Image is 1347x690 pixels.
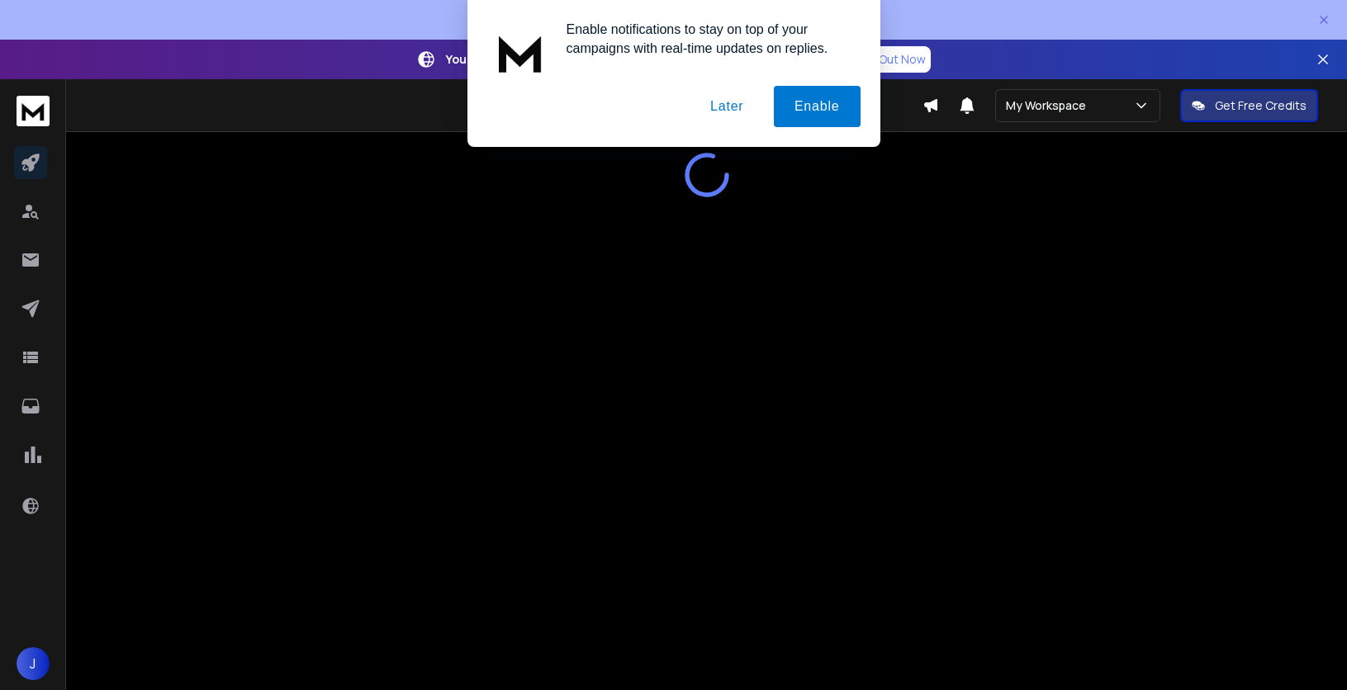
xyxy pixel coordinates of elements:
button: J [17,647,50,680]
button: Enable [774,86,861,127]
div: Enable notifications to stay on top of your campaigns with real-time updates on replies. [553,20,861,58]
img: notification icon [487,20,553,86]
button: Later [690,86,764,127]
